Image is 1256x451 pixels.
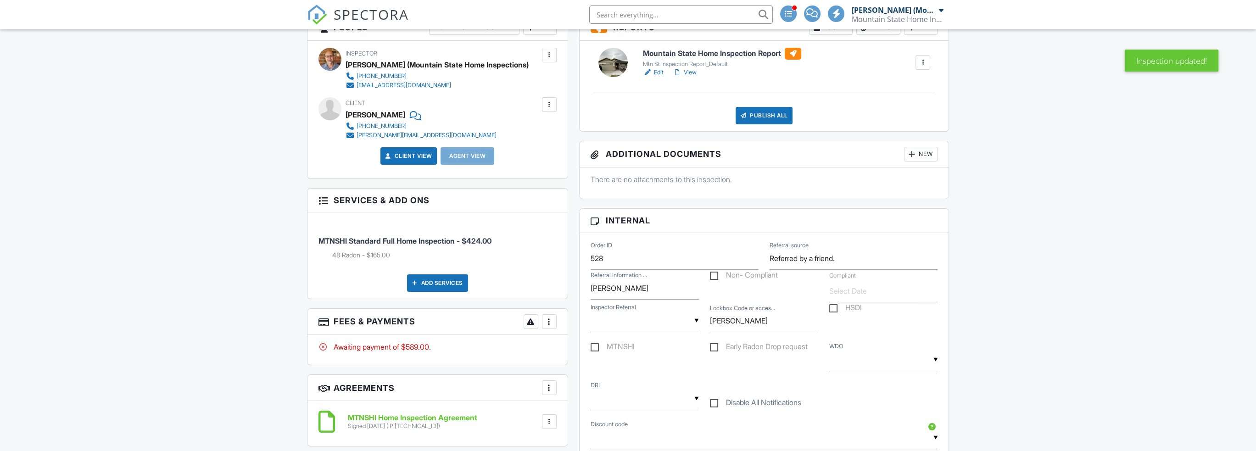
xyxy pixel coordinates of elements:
li: Add on: 48 Radon [332,251,557,260]
h6: Mountain State Home Inspection Report [643,48,801,60]
label: MTNSHI [591,342,635,354]
div: [PERSON_NAME] [346,108,405,122]
label: Inspector Referral [591,303,636,312]
div: [PERSON_NAME][EMAIL_ADDRESS][DOMAIN_NAME] [357,132,497,139]
h3: Fees & Payments [307,309,568,335]
a: Edit [643,68,664,77]
a: [PHONE_NUMBER] [346,72,521,81]
div: [PERSON_NAME] (Mountain State Home Inspections) [852,6,937,15]
div: Publish All [736,107,793,124]
div: [PERSON_NAME] (Mountain State Home Inspections) [346,58,529,72]
a: Client View [384,151,432,161]
div: Mtn St Inspection Report_Default [643,61,801,68]
span: MTNSHI Standard Full Home Inspection - $424.00 [318,236,491,245]
div: Signed [DATE] (IP [TECHNICAL_ID]) [348,423,477,430]
a: View [673,68,697,77]
div: Add Services [407,274,468,292]
div: Awaiting payment of $589.00. [318,342,557,352]
input: Select Date [829,280,938,302]
h6: MTNSHI Home Inspection Agreement [348,414,477,422]
h3: Agreements [307,375,568,401]
div: New [904,147,938,161]
label: Referral source [770,241,809,250]
label: Early Radon Drop request [710,342,808,354]
span: Inspector [346,50,377,57]
p: There are no attachments to this inspection. [591,174,938,184]
label: Referral Information (Name, Web, Etc) Thanks [591,271,647,279]
label: WDO [829,342,843,351]
input: Search everything... [589,6,773,24]
h3: Services & Add ons [307,189,568,212]
a: Mountain State Home Inspection Report Mtn St Inspection Report_Default [643,48,801,68]
a: SPECTORA [307,12,409,32]
a: [PHONE_NUMBER] [346,122,497,131]
label: HSDI [829,303,862,315]
label: Disable All Notifications [710,398,801,410]
h3: Internal [580,209,949,233]
label: DRI [591,381,600,390]
div: [EMAIL_ADDRESS][DOMAIN_NAME] [357,82,451,89]
label: Non- Compliant [710,271,778,282]
span: Client [346,100,365,106]
input: Referral Information (Name, Web, Etc) Thanks [591,277,699,300]
li: Service: MTNSHI Standard Full Home Inspection [318,219,557,267]
div: [PHONE_NUMBER] [357,72,407,80]
a: [PERSON_NAME][EMAIL_ADDRESS][DOMAIN_NAME] [346,131,497,140]
label: Discount code [591,420,628,429]
a: [EMAIL_ADDRESS][DOMAIN_NAME] [346,81,521,90]
img: The Best Home Inspection Software - Spectora [307,5,327,25]
label: Lockbox Code or access person [710,304,775,312]
h3: Additional Documents [580,141,949,167]
div: Inspection updated! [1125,50,1218,72]
label: Compliant [829,272,856,279]
div: Mountain State Home Inspections, LLC and Home Systems Data, Inc. [852,15,943,24]
span: SPECTORA [334,5,409,24]
a: MTNSHI Home Inspection Agreement Signed [DATE] (IP [TECHNICAL_ID]) [348,414,477,430]
label: Order ID [591,241,612,250]
div: [PHONE_NUMBER] [357,122,407,130]
input: Lockbox Code or access person [710,310,818,332]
